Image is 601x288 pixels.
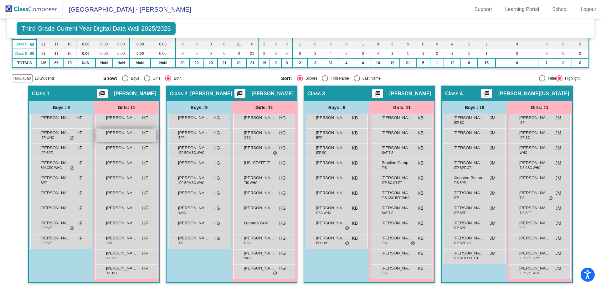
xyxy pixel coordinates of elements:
[176,49,189,58] td: 0
[281,58,292,68] td: 0
[548,196,553,201] span: do_not_disturb_alt
[418,115,424,121] span: KB
[477,49,496,58] td: 1
[292,58,308,68] td: 2
[281,39,292,49] td: 0
[40,190,72,196] span: [PERSON_NAME]
[400,39,416,49] td: 5
[385,58,400,68] td: 19
[130,58,151,68] td: NaN
[37,39,50,49] td: 21
[555,58,572,68] td: 0
[14,41,27,47] span: Class 5
[519,115,551,121] span: [PERSON_NAME]
[213,130,220,136] span: HG
[496,39,538,49] td: 0
[418,160,424,166] span: KB
[246,39,258,49] td: 0
[178,130,209,136] span: [PERSON_NAME]
[234,89,245,98] button: Print Students Details
[63,58,76,68] td: 70
[167,101,232,114] div: Boys : 9
[270,49,281,58] td: 0
[520,196,525,200] span: TIS
[244,135,251,140] span: CSC
[538,58,555,68] td: 1
[176,39,189,49] td: 0
[352,190,358,196] span: KB
[389,91,431,97] span: [PERSON_NAME]
[555,145,561,151] span: JM
[231,49,246,58] td: 0
[369,101,434,114] div: Girls: 11
[258,39,270,49] td: 2
[445,91,463,97] span: Class 4
[187,91,232,97] span: - [PERSON_NAME]
[520,120,525,125] span: IEP
[385,49,400,58] td: 1
[178,190,209,196] span: [PERSON_NAME]
[442,101,507,114] div: Boys : 10
[281,76,292,81] span: Sort:
[382,115,413,121] span: [PERSON_NAME]
[113,58,129,68] td: NaN
[292,39,308,49] td: 1
[273,151,277,156] span: do_not_disturb_alt
[69,166,74,171] span: do_not_disturb_alt
[41,181,47,185] span: SPE
[352,160,358,166] span: KB
[519,130,551,136] span: [PERSON_NAME]
[418,145,424,151] span: KB
[352,175,358,181] span: KB
[430,39,444,49] td: 0
[281,75,454,81] mat-radio-group: Select an option
[236,91,244,99] mat-icon: picture_as_pdf
[418,190,424,196] span: KB
[76,145,82,151] span: HF
[316,150,326,155] span: IEP SC
[142,190,148,196] span: HF
[106,175,137,181] span: [PERSON_NAME]
[50,39,63,49] td: 11
[189,49,204,58] td: 0
[338,58,355,68] td: 4
[454,211,466,215] span: IEP SPE
[232,101,297,114] div: Girls: 11
[338,39,355,49] td: 0
[103,76,117,81] span: Show:
[307,49,323,58] td: 3
[204,58,218,68] td: 20
[444,39,461,49] td: 4
[113,49,129,58] td: 0.00
[416,58,430,68] td: 5
[382,150,393,155] span: SAT TIS
[12,39,37,49] td: Megan Ost - No Class Name
[372,89,383,98] button: Print Students Details
[213,190,220,196] span: HG
[37,49,50,58] td: 21
[128,76,139,81] div: Boys
[454,145,485,151] span: [PERSON_NAME]
[94,101,159,114] div: Girls: 11
[14,51,27,56] span: Class 6
[279,175,286,181] span: HG
[106,115,137,121] span: [PERSON_NAME]
[178,205,209,211] span: [PERSON_NAME]
[178,150,204,155] span: IEP BEH SC WHC
[76,39,95,49] td: 0.00
[40,115,72,121] span: [PERSON_NAME]
[12,58,37,68] td: TOTALS
[572,49,589,58] td: 0
[374,91,381,99] mat-icon: picture_as_pdf
[246,58,258,68] td: 21
[40,175,72,181] span: [PERSON_NAME]
[382,181,402,185] span: IEP SC OT PT
[106,190,137,196] span: [PERSON_NAME]
[76,58,95,68] td: NaN
[97,89,108,98] button: Print Students Details
[555,160,561,166] span: JM
[490,115,496,121] span: JM
[316,175,347,181] span: [PERSON_NAME]
[218,39,231,49] td: 0
[76,160,82,166] span: HF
